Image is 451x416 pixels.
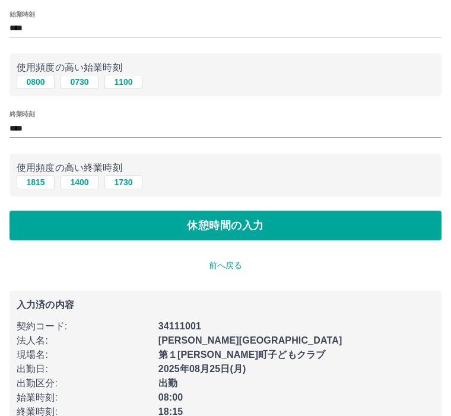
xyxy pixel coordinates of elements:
p: 契約コード : [17,319,151,334]
p: 前へ戻る [9,259,442,272]
p: 入力済の内容 [17,300,434,310]
button: 1730 [104,175,142,189]
b: 2025年08月25日(月) [158,364,246,374]
button: 1400 [61,175,99,189]
button: 0800 [17,75,55,89]
p: 法人名 : [17,334,151,348]
p: 出勤日 : [17,362,151,376]
p: 使用頻度の高い始業時刻 [17,61,434,75]
b: 出勤 [158,378,177,388]
label: 終業時刻 [9,110,34,119]
button: 0730 [61,75,99,89]
b: 08:00 [158,392,183,402]
b: 第１[PERSON_NAME]町子どもクラブ [158,350,326,360]
label: 始業時刻 [9,9,34,18]
button: 休憩時間の入力 [9,211,442,240]
b: 34111001 [158,321,201,331]
b: [PERSON_NAME][GEOGRAPHIC_DATA] [158,335,342,345]
p: 始業時刻 : [17,390,151,405]
button: 1815 [17,175,55,189]
p: 使用頻度の高い終業時刻 [17,161,434,175]
button: 1100 [104,75,142,89]
p: 出勤区分 : [17,376,151,390]
p: 現場名 : [17,348,151,362]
